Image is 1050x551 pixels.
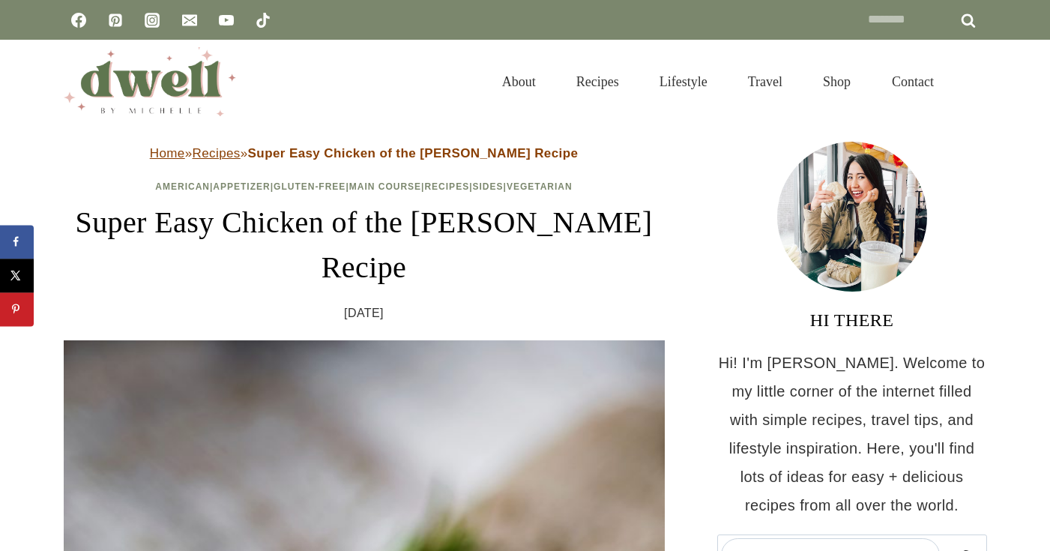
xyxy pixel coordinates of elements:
a: Instagram [137,5,167,35]
a: About [482,55,556,108]
a: American [155,181,210,192]
a: Sides [473,181,504,192]
span: | | | | | | [155,181,572,192]
img: DWELL by michelle [64,47,236,116]
a: Lifestyle [639,55,728,108]
a: Appetizer [213,181,270,192]
h1: Super Easy Chicken of the [PERSON_NAME] Recipe [64,200,665,290]
a: Shop [803,55,871,108]
a: TikTok [248,5,278,35]
a: Recipes [556,55,639,108]
a: YouTube [211,5,241,35]
a: Recipes [424,181,469,192]
a: Recipes [193,146,241,160]
p: Hi! I'm [PERSON_NAME]. Welcome to my little corner of the internet filled with simple recipes, tr... [717,349,987,520]
nav: Primary Navigation [482,55,953,108]
a: Vegetarian [507,181,573,192]
a: Home [150,146,185,160]
a: Travel [728,55,803,108]
button: View Search Form [962,69,987,94]
a: Email [175,5,205,35]
time: [DATE] [344,302,384,325]
a: Contact [872,55,954,108]
span: » » [150,146,579,160]
a: Facebook [64,5,94,35]
a: Gluten-Free [274,181,346,192]
strong: Super Easy Chicken of the [PERSON_NAME] Recipe [248,146,579,160]
h3: HI THERE [717,307,987,334]
a: Pinterest [100,5,130,35]
a: Main Course [349,181,421,192]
